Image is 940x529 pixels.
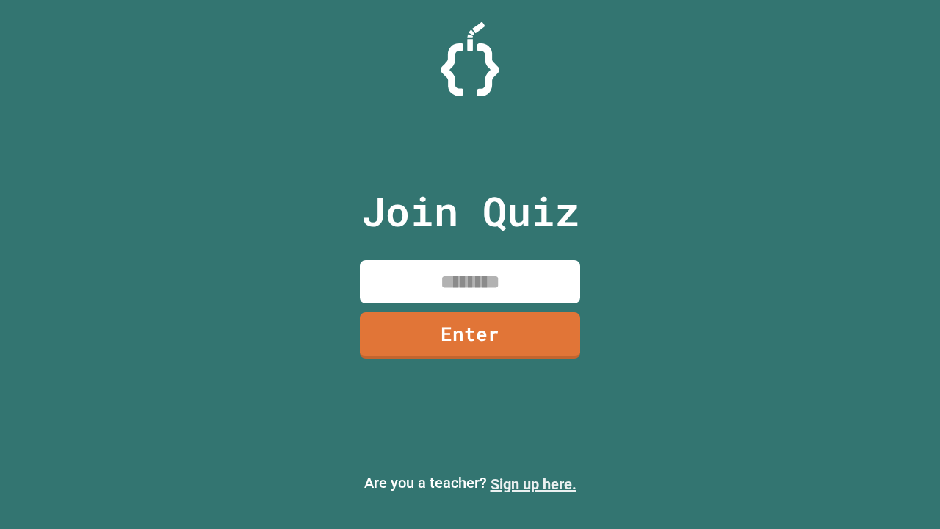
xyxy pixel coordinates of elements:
img: Logo.svg [441,22,499,96]
p: Join Quiz [361,181,579,242]
iframe: chat widget [818,406,925,469]
p: Are you a teacher? [12,472,928,495]
a: Enter [360,312,580,359]
iframe: chat widget [878,470,925,514]
a: Sign up here. [491,475,576,493]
